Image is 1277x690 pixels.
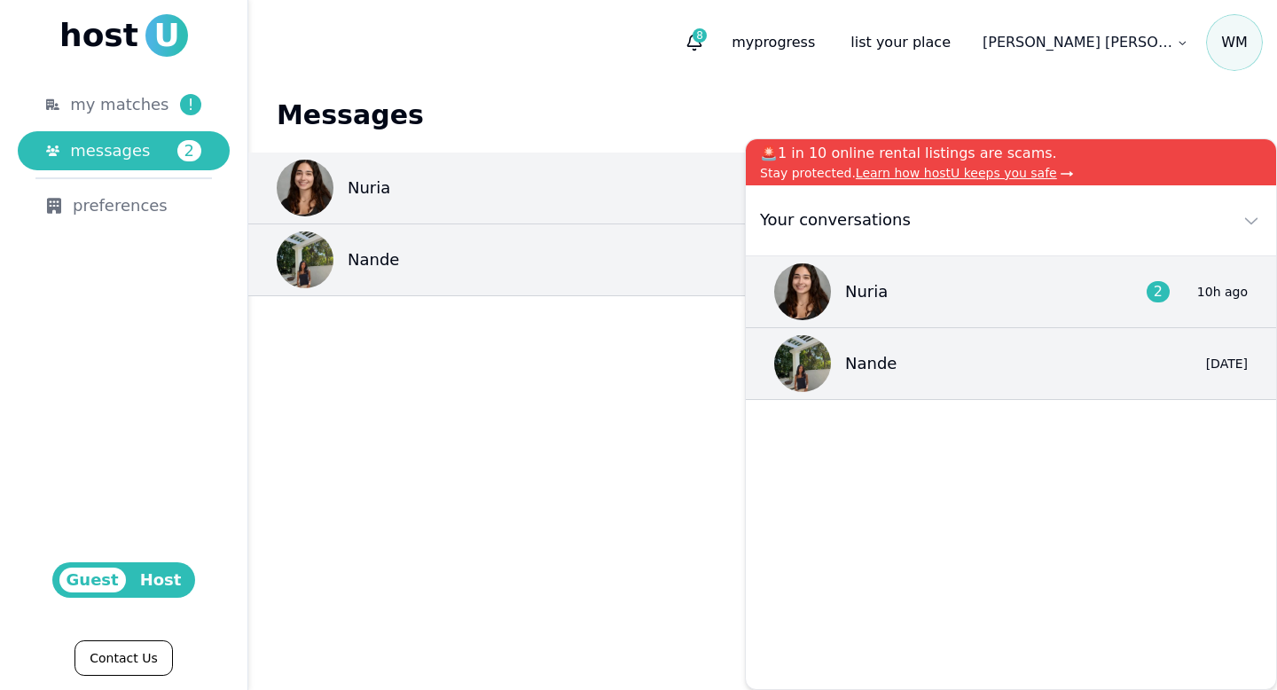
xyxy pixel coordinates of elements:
[760,143,1262,164] p: 🚨1 in 10 online rental listings are scams.
[18,85,230,124] a: my matches!
[70,138,150,163] span: messages
[845,279,888,304] p: Nuria
[277,231,333,288] img: Nande Bond avatar
[177,140,201,161] span: 2
[732,34,754,51] span: my
[760,164,1262,182] p: Stay protected.
[972,25,1199,60] a: [PERSON_NAME] [PERSON_NAME]
[717,25,829,60] p: progress
[133,568,189,592] span: Host
[753,208,911,232] div: Your conversations
[348,176,390,200] p: Nuria
[1191,283,1248,301] div: 10h ago
[59,568,126,592] span: Guest
[348,247,399,272] p: Nande
[845,351,897,376] p: Nande
[277,160,333,216] img: Nuria Rodriguez avatar
[856,166,1057,180] span: Learn how hostU keeps you safe
[1206,14,1263,71] a: WM
[983,32,1173,53] p: [PERSON_NAME] [PERSON_NAME]
[18,186,230,225] a: preferences
[74,640,172,676] a: Contact Us
[145,14,188,57] span: U
[1191,355,1248,372] div: [DATE]
[59,14,188,57] a: hostU
[18,131,230,170] a: messages2
[836,25,965,60] a: list your place
[180,94,201,115] span: !
[693,28,707,43] span: 8
[1147,281,1170,302] div: 2
[70,92,168,117] span: my matches
[774,335,831,392] img: Nande Bond avatar
[59,18,138,53] span: host
[46,193,201,218] div: preferences
[774,263,831,320] img: Nuria Rodriguez avatar
[678,27,710,59] button: 8
[1206,14,1263,71] span: W M
[277,99,1249,131] h1: Messages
